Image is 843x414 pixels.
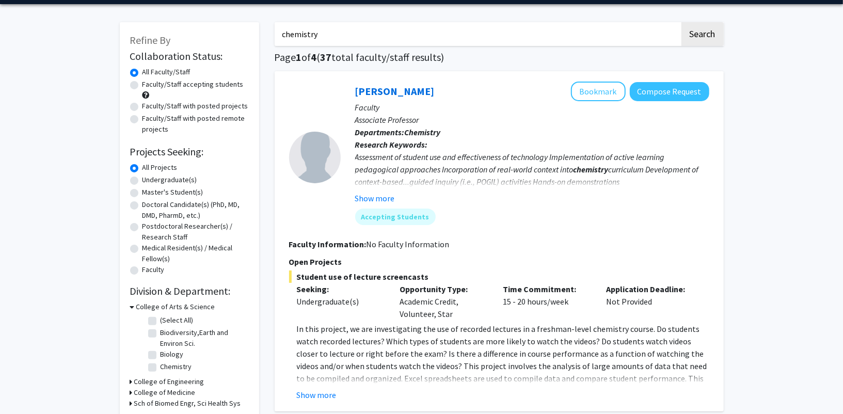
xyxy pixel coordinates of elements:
label: Doctoral Candidate(s) (PhD, MD, DMD, PharmD, etc.) [142,199,249,221]
label: Faculty/Staff accepting students [142,79,244,90]
span: 1 [296,51,302,63]
span: Refine By [130,34,171,46]
label: All Projects [142,162,178,173]
h3: College of Engineering [134,376,204,387]
div: 15 - 20 hours/week [495,283,598,320]
label: (Select All) [161,315,194,326]
iframe: Chat [8,368,44,406]
mat-chip: Accepting Students [355,209,436,225]
button: Add Daniel King to Bookmarks [571,82,626,101]
b: Chemistry [405,127,441,137]
div: Undergraduate(s) [297,295,385,308]
b: Research Keywords: [355,139,428,150]
label: Postdoctoral Researcher(s) / Research Staff [142,221,249,243]
h2: Division & Department: [130,285,249,297]
button: Compose Request to Daniel King [630,82,709,101]
span: No Faculty Information [367,239,450,249]
div: Academic Credit, Volunteer, Star [392,283,495,320]
b: Faculty Information: [289,239,367,249]
p: Application Deadline: [606,283,694,295]
p: Seeking: [297,283,385,295]
span: 37 [321,51,332,63]
label: Faculty [142,264,165,275]
label: Faculty/Staff with posted remote projects [142,113,249,135]
h2: Projects Seeking: [130,146,249,158]
b: chemistry [574,164,609,174]
span: 4 [311,51,317,63]
label: Undergraduate(s) [142,174,197,185]
h3: College of Medicine [134,387,196,398]
p: Opportunity Type: [400,283,487,295]
h2: Collaboration Status: [130,50,249,62]
label: Medical Resident(s) / Medical Fellow(s) [142,243,249,264]
label: Biodiversity,Earth and Environ Sci. [161,327,246,349]
p: In this project, we are investigating the use of recorded lectures in a freshman-level chemistry ... [297,323,709,409]
h3: College of Arts & Science [136,301,215,312]
button: Show more [297,389,337,401]
label: Master's Student(s) [142,187,203,198]
label: Chemistry [161,361,192,372]
label: Biology [161,349,184,360]
h3: Sch of Biomed Engr, Sci Health Sys [134,398,241,409]
p: Faculty [355,101,709,114]
span: Student use of lecture screencasts [289,270,709,283]
b: Departments: [355,127,405,137]
h1: Page of ( total faculty/staff results) [275,51,724,63]
a: [PERSON_NAME] [355,85,435,98]
div: Assessment of student use and effectiveness of technology Implementation of active learning pedag... [355,151,709,200]
input: Search Keywords [275,22,680,46]
div: Not Provided [598,283,702,320]
p: Associate Professor [355,114,709,126]
p: Open Projects [289,256,709,268]
label: Faculty/Staff with posted projects [142,101,248,112]
label: All Faculty/Staff [142,67,190,77]
p: Time Commitment: [503,283,591,295]
button: Show more [355,192,395,204]
button: Search [681,22,724,46]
